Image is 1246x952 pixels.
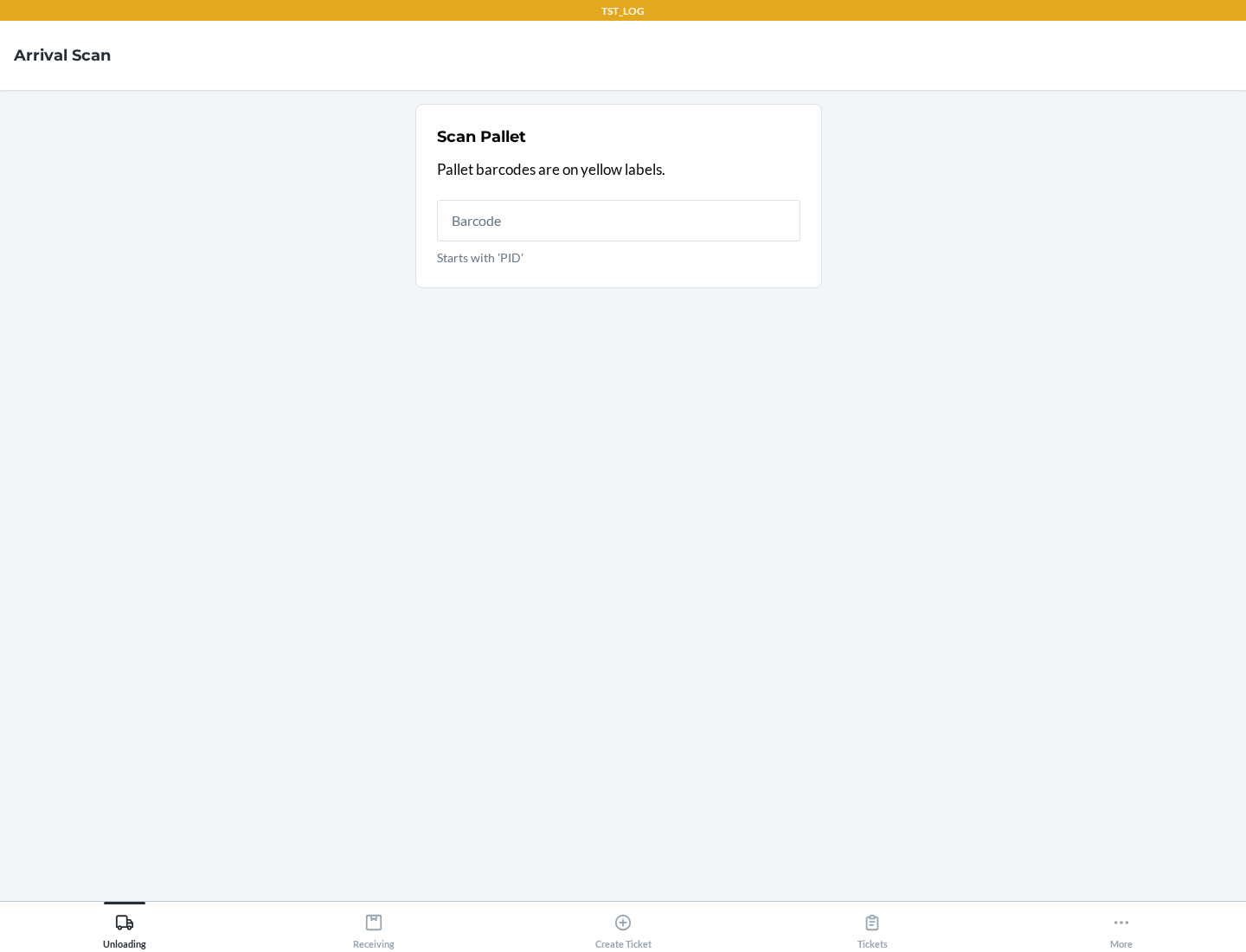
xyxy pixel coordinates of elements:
[857,906,888,949] div: Tickets
[437,200,800,241] input: Starts with 'PID'
[595,906,652,949] div: Create Ticket
[1110,906,1133,949] div: More
[601,3,645,19] p: TST_LOG
[498,902,748,949] button: Create Ticket
[353,906,395,949] div: Receiving
[437,158,800,181] p: Pallet barcodes are on yellow labels.
[14,44,111,67] h4: Arrival Scan
[437,125,526,148] h2: Scan Pallet
[249,902,498,949] button: Receiving
[748,902,997,949] button: Tickets
[997,902,1246,949] button: More
[103,906,146,949] div: Unloading
[437,248,800,267] p: Starts with 'PID'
